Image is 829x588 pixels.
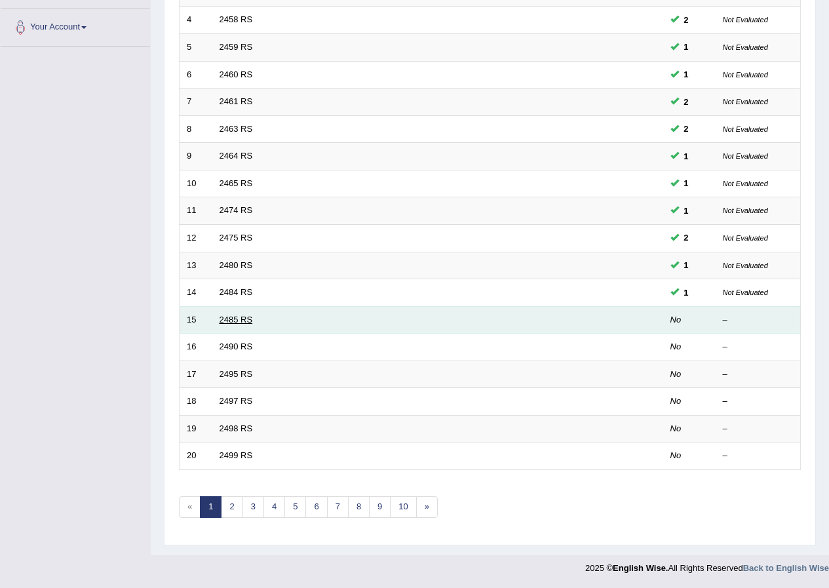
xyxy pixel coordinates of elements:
[723,180,768,187] small: Not Evaluated
[284,496,306,518] a: 5
[723,395,794,408] div: –
[416,496,438,518] a: »
[670,423,682,433] em: No
[242,496,264,518] a: 3
[723,71,768,79] small: Not Evaluated
[180,34,212,62] td: 5
[585,555,829,574] div: 2025 © All Rights Reserved
[679,95,694,109] span: You can still take this question
[180,442,212,470] td: 20
[679,122,694,136] span: You can still take this question
[220,315,253,324] a: 2485 RS
[679,13,694,27] span: You can still take this question
[220,342,253,351] a: 2490 RS
[743,563,829,573] a: Back to English Wise
[327,496,349,518] a: 7
[180,61,212,88] td: 6
[613,563,668,573] strong: English Wise.
[679,40,694,54] span: You can still take this question
[180,115,212,143] td: 8
[723,341,794,353] div: –
[679,176,694,190] span: You can still take this question
[723,288,768,296] small: Not Evaluated
[220,396,253,406] a: 2497 RS
[180,415,212,442] td: 19
[220,96,253,106] a: 2461 RS
[180,388,212,416] td: 18
[670,369,682,379] em: No
[220,205,253,215] a: 2474 RS
[180,224,212,252] td: 12
[220,260,253,270] a: 2480 RS
[180,88,212,116] td: 7
[348,496,370,518] a: 8
[220,369,253,379] a: 2495 RS
[679,258,694,272] span: You can still take this question
[180,334,212,361] td: 16
[200,496,222,518] a: 1
[180,306,212,334] td: 15
[723,152,768,160] small: Not Evaluated
[220,124,253,134] a: 2463 RS
[679,149,694,163] span: You can still take this question
[723,98,768,106] small: Not Evaluated
[723,262,768,269] small: Not Evaluated
[670,315,682,324] em: No
[220,233,253,243] a: 2475 RS
[179,496,201,518] span: «
[723,16,768,24] small: Not Evaluated
[220,287,253,297] a: 2484 RS
[723,234,768,242] small: Not Evaluated
[679,231,694,245] span: You can still take this question
[305,496,327,518] a: 6
[220,423,253,433] a: 2498 RS
[723,125,768,133] small: Not Evaluated
[180,279,212,307] td: 14
[220,69,253,79] a: 2460 RS
[390,496,416,518] a: 10
[670,396,682,406] em: No
[220,151,253,161] a: 2464 RS
[220,14,253,24] a: 2458 RS
[263,496,285,518] a: 4
[723,423,794,435] div: –
[723,450,794,462] div: –
[180,361,212,388] td: 17
[723,314,794,326] div: –
[670,342,682,351] em: No
[679,68,694,81] span: You can still take this question
[369,496,391,518] a: 9
[220,42,253,52] a: 2459 RS
[723,368,794,381] div: –
[180,143,212,170] td: 9
[180,7,212,34] td: 4
[180,252,212,279] td: 13
[220,178,253,188] a: 2465 RS
[679,286,694,300] span: You can still take this question
[221,496,242,518] a: 2
[220,450,253,460] a: 2499 RS
[670,450,682,460] em: No
[180,170,212,197] td: 10
[679,204,694,218] span: You can still take this question
[723,43,768,51] small: Not Evaluated
[1,9,150,42] a: Your Account
[723,206,768,214] small: Not Evaluated
[180,197,212,225] td: 11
